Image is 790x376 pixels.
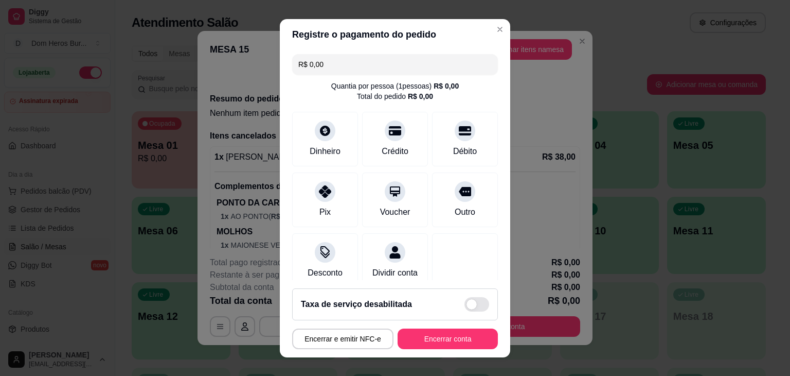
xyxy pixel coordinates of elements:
div: Voucher [380,206,410,218]
button: Encerrar e emitir NFC-e [292,329,393,349]
button: Close [492,21,508,38]
div: Crédito [382,145,408,158]
div: Outro [455,206,475,218]
div: Débito [453,145,477,158]
button: Encerrar conta [398,329,498,349]
div: R$ 0,00 [408,91,433,101]
div: Quantia por pessoa ( 1 pessoas) [331,81,459,91]
div: R$ 0,00 [434,81,459,91]
div: Dinheiro [310,145,340,158]
div: Pix [319,206,331,218]
div: Dividir conta [372,267,418,279]
input: Ex.: hambúrguer de cordeiro [298,54,492,75]
div: Total do pedido [357,91,433,101]
h2: Taxa de serviço desabilitada [301,298,412,311]
header: Registre o pagamento do pedido [280,19,510,50]
div: Desconto [308,267,343,279]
